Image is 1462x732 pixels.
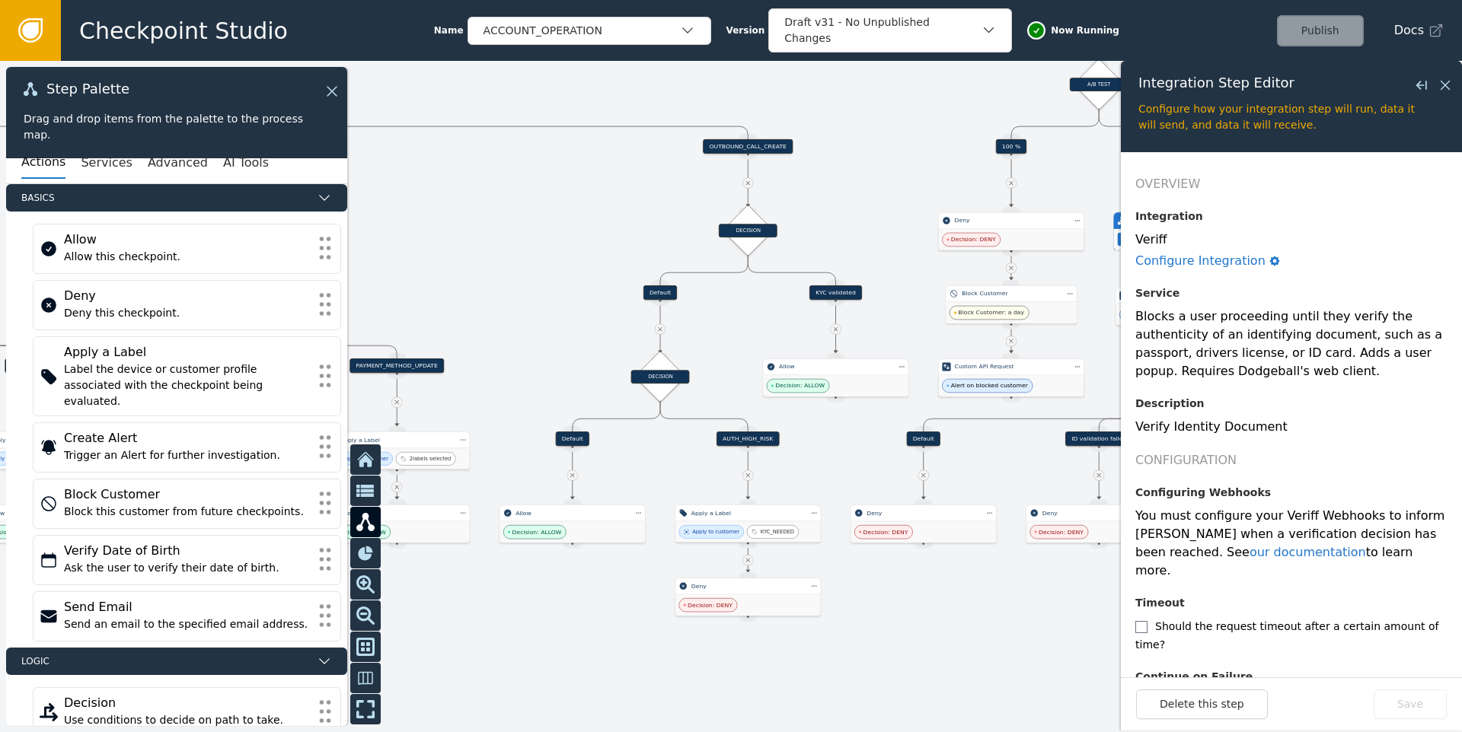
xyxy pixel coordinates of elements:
[148,147,208,179] button: Advanced
[1135,396,1205,412] label: Description
[434,24,464,37] span: Name
[1135,669,1253,685] label: Continue on Failure
[719,224,777,237] div: DECISION
[64,361,310,409] div: Label the device or customer profile associated with the checkpoint being evaluated.
[955,362,1068,371] div: Custom API Request
[691,508,805,517] div: Apply a Label
[64,305,310,321] div: Deny this checkpoint.
[64,542,310,560] div: Verify Date of Birth
[64,504,310,520] div: Block this customer from future checkpoints.
[726,24,765,37] span: Version
[64,598,310,616] div: Send Email
[64,231,310,249] div: Allow
[64,429,310,447] div: Create Alert
[516,508,629,517] div: Allow
[809,285,862,300] div: KYC validated
[958,308,1024,317] span: Block Customer: a day
[775,381,825,390] span: Decision: ALLOW
[1135,451,1448,469] h2: Configuration
[1070,78,1128,91] div: A/B TEST
[410,455,452,463] div: 2 labels selected
[1039,527,1084,536] span: Decision: DENY
[64,249,310,265] div: Allow this checkpoint.
[1042,508,1156,517] div: Deny
[1135,507,1448,580] div: You must configure your Veriff Webhooks to inform [PERSON_NAME] when a verification decision has ...
[863,527,908,536] span: Decision: DENY
[951,381,1028,390] span: Alert on blocked customer
[64,694,310,712] div: Decision
[779,362,892,371] div: Allow
[1135,418,1448,436] div: Verify Identity Document
[1135,175,1448,193] h2: Overview
[21,191,311,205] span: Basics
[556,431,589,446] div: Default
[951,235,996,244] span: Decision: DENY
[691,581,805,590] div: Deny
[867,508,980,517] div: Deny
[1135,485,1271,501] label: Configuring Webhooks
[717,431,780,446] div: AUTH_HIGH_RISK
[64,447,310,463] div: Trigger an Alert for further investigation.
[962,289,1061,298] div: Block Customer
[1135,231,1448,249] div: Veriff
[688,600,733,609] span: Decision: DENY
[907,431,940,446] div: Default
[79,14,288,48] span: Checkpoint Studio
[64,712,310,728] div: Use conditions to decide on path to take.
[1394,21,1444,40] a: Docs
[21,654,311,668] span: Logic
[1138,101,1444,133] div: Configure how your integration step will run, data it will send, and data it will receive.
[468,17,711,45] button: ACCOUNT_OPERATION
[64,560,310,576] div: Ask the user to verify their date of birth.
[955,216,1068,225] div: Deny
[1135,620,1438,651] label: Should the request timeout after a certain amount of time?
[340,508,454,517] div: Allow
[784,14,981,46] div: Draft v31 - No Unpublished Changes
[1135,307,1448,380] div: Blocks a user proceeding until they verify the authenticity of an identifying document, such as a...
[21,147,65,179] button: Actions
[761,528,794,536] div: KYC_NEEDED
[643,285,677,300] div: Default
[1135,252,1281,270] a: Configure Integration
[768,8,1012,53] button: Draft v31 - No Unpublished Changes
[341,455,388,463] div: Apply to customer
[1135,208,1203,224] label: Integration
[1051,24,1119,37] span: Now Running
[1136,689,1268,719] button: Delete this step
[64,485,310,504] div: Block Customer
[631,370,690,384] div: DECISION
[1135,285,1179,301] label: Service
[1138,76,1294,90] span: Integration Step Editor
[692,528,739,536] div: Apply to customer
[996,139,1027,154] div: 100 %
[24,111,330,143] div: Drag and drop items from the palette to the process map.
[64,616,310,632] div: Send an email to the specified email address.
[1065,431,1133,446] div: ID validation failed
[1135,595,1185,611] label: Timeout
[64,343,310,361] div: Apply a Label
[223,147,269,179] button: AI Tools
[512,527,562,536] span: Decision: ALLOW
[46,82,129,96] span: Step Palette
[1250,545,1366,559] a: our documentation
[484,23,680,39] div: ACCOUNT_OPERATION
[340,435,454,444] div: Apply a Label
[64,287,310,305] div: Deny
[5,358,87,373] div: SUBSCRIPTION_UPDATE
[1135,252,1266,270] div: Configure Integration
[1394,21,1424,40] span: Docs
[350,358,444,373] div: PAYMENT_METHOD_UPDATE
[81,147,132,179] button: Services
[337,527,386,536] span: Decision: ALLOW
[703,139,793,154] div: OUTBOUND_CALL_CREATE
